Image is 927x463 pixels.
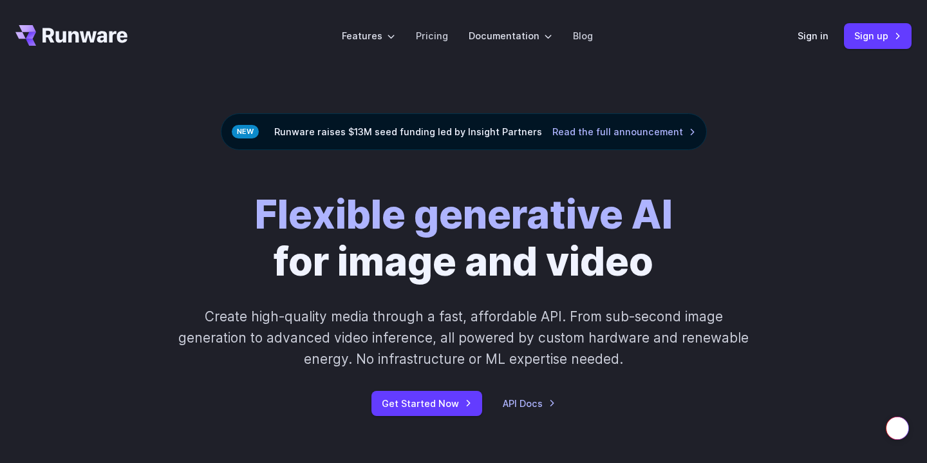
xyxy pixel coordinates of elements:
[469,28,552,43] label: Documentation
[221,113,707,150] div: Runware raises $13M seed funding led by Insight Partners
[342,28,395,43] label: Features
[177,306,751,370] p: Create high-quality media through a fast, affordable API. From sub-second image generation to adv...
[503,396,556,411] a: API Docs
[255,191,673,285] h1: for image and video
[416,28,448,43] a: Pricing
[255,191,673,238] strong: Flexible generative AI
[844,23,912,48] a: Sign up
[15,25,127,46] a: Go to /
[798,28,829,43] a: Sign in
[552,124,696,139] a: Read the full announcement
[371,391,482,416] a: Get Started Now
[573,28,593,43] a: Blog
